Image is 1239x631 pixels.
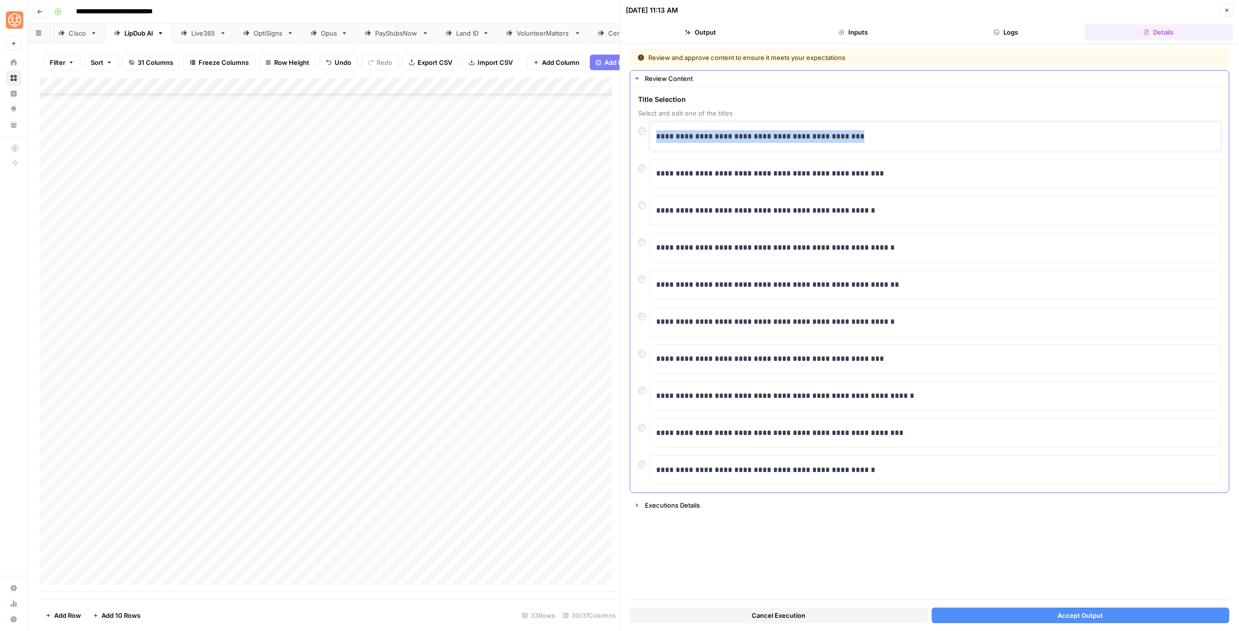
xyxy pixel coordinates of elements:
[527,55,586,70] button: Add Column
[1058,611,1103,620] span: Accept Output
[199,58,249,67] span: Freeze Columns
[437,23,498,43] a: Land ID
[375,28,418,38] div: PayStubsNow
[191,28,216,38] div: Live365
[6,101,21,117] a: Opportunities
[456,28,479,38] div: Land ID
[518,608,559,623] div: 33 Rows
[630,608,928,623] button: Cancel Execution
[6,117,21,133] a: Your Data
[91,58,103,67] span: Sort
[559,608,619,623] div: 30/31 Columns
[101,611,140,620] span: Add 10 Rows
[356,23,437,43] a: PayStubsNow
[645,74,1223,83] div: Review Content
[1084,24,1233,40] button: Details
[517,28,570,38] div: VolunteerMatters
[478,58,513,67] span: Import CSV
[124,28,153,38] div: LipDub AI
[630,71,1229,86] button: Review Content
[542,58,580,67] span: Add Column
[645,500,1223,510] div: Executions Details
[932,608,1230,623] button: Accept Output
[608,28,644,38] div: Centerbase
[50,58,65,67] span: Filter
[590,55,663,70] button: Add Power Agent
[626,5,678,15] div: [DATE] 11:13 AM
[335,58,351,67] span: Undo
[183,55,255,70] button: Freeze Columns
[40,608,87,623] button: Add Row
[779,24,927,40] button: Inputs
[84,55,119,70] button: Sort
[274,58,309,67] span: Row Height
[69,28,86,38] div: Cisco
[6,580,21,596] a: Settings
[589,23,663,43] a: Centerbase
[630,87,1229,493] div: Review Content
[377,58,392,67] span: Redo
[638,108,1221,118] span: Select and edit one of the titles
[235,23,302,43] a: OptiSigns
[6,11,23,29] img: SimpleTiger Logo
[50,23,105,43] a: Cisco
[361,55,399,70] button: Redo
[54,611,81,620] span: Add Row
[752,611,805,620] span: Cancel Execution
[302,23,356,43] a: Opus
[626,24,775,40] button: Output
[604,58,658,67] span: Add Power Agent
[6,86,21,101] a: Insights
[638,95,1221,104] span: Title Selection
[498,23,589,43] a: VolunteerMatters
[402,55,459,70] button: Export CSV
[172,23,235,43] a: Live365
[6,596,21,611] a: Usage
[932,24,1080,40] button: Logs
[418,58,452,67] span: Export CSV
[630,497,1229,513] button: Executions Details
[138,58,173,67] span: 31 Columns
[321,28,337,38] div: Opus
[6,8,21,32] button: Workspace: SimpleTiger
[462,55,519,70] button: Import CSV
[6,611,21,627] button: Help + Support
[105,23,172,43] a: LipDub AI
[43,55,80,70] button: Filter
[254,28,283,38] div: OptiSigns
[259,55,316,70] button: Row Height
[87,608,146,623] button: Add 10 Rows
[6,55,21,70] a: Home
[6,70,21,86] a: Browse
[320,55,358,70] button: Undo
[638,53,1034,62] div: Review and approve content to ensure it meets your expectations
[122,55,180,70] button: 31 Columns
